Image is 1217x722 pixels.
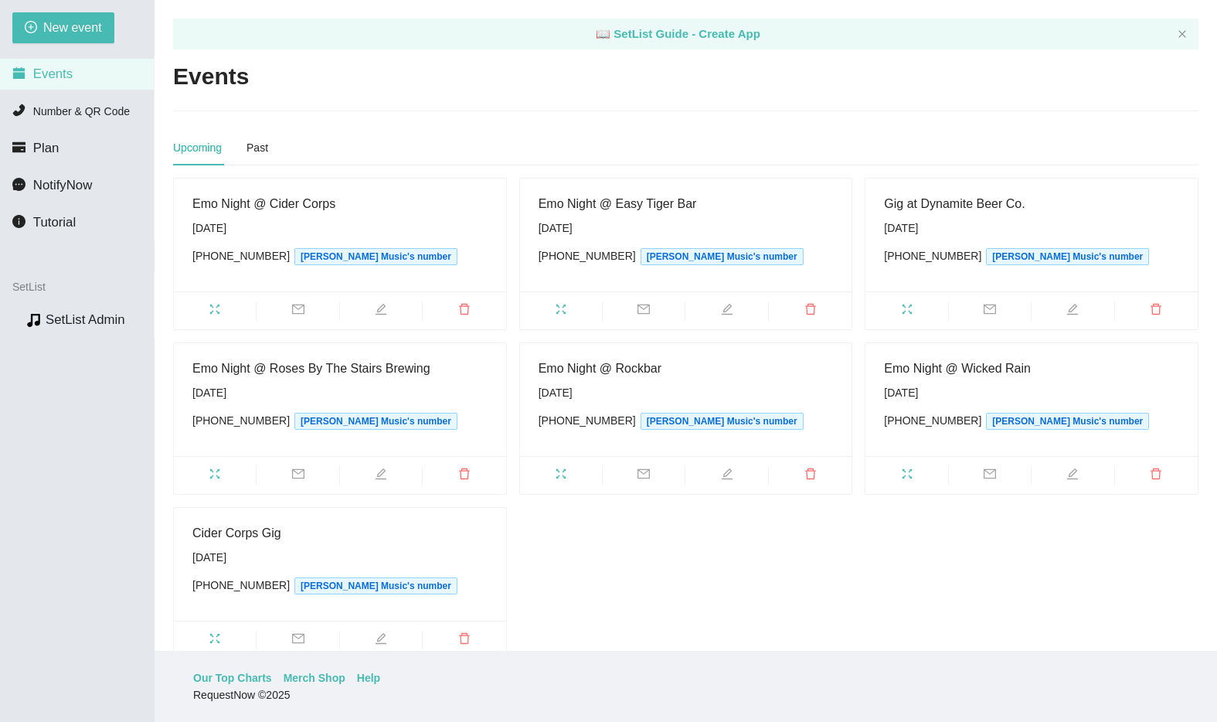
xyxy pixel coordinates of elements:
[192,194,488,213] div: Emo Night @ Cider Corps
[284,669,345,686] a: Merch Shop
[949,303,1031,320] span: mail
[294,577,457,594] span: [PERSON_NAME] Music's number
[1032,303,1113,320] span: edit
[539,247,834,265] div: [PHONE_NUMBER]
[257,468,338,485] span: mail
[192,523,488,543] div: Cider Corps Gig
[257,632,338,649] span: mail
[25,21,37,36] span: plus-circle
[192,384,488,401] div: [DATE]
[769,468,852,485] span: delete
[12,104,25,117] span: phone
[423,303,505,320] span: delete
[193,669,272,686] a: Our Top Charts
[685,303,767,320] span: edit
[246,139,268,156] div: Past
[12,141,25,154] span: credit-card
[192,220,488,237] div: [DATE]
[174,303,256,320] span: fullscreen
[33,178,92,192] span: NotifyNow
[294,248,457,265] span: [PERSON_NAME] Music's number
[173,139,222,156] div: Upcoming
[539,194,834,213] div: Emo Night @ Easy Tiger Bar
[12,215,25,228] span: info-circle
[986,248,1149,265] span: [PERSON_NAME] Music's number
[1178,29,1187,39] button: close
[986,413,1149,430] span: [PERSON_NAME] Music's number
[192,247,488,265] div: [PHONE_NUMBER]
[884,359,1179,378] div: Emo Night @ Wicked Rain
[192,549,488,566] div: [DATE]
[33,215,76,230] span: Tutorial
[539,220,834,237] div: [DATE]
[520,468,602,485] span: fullscreen
[423,468,505,485] span: delete
[357,669,380,686] a: Help
[1032,468,1113,485] span: edit
[520,303,602,320] span: fullscreen
[340,632,422,649] span: edit
[641,413,804,430] span: [PERSON_NAME] Music's number
[884,194,1179,213] div: Gig at Dynamite Beer Co.
[33,141,59,155] span: Plan
[46,312,125,327] a: SetList Admin
[865,303,947,320] span: fullscreen
[539,384,834,401] div: [DATE]
[949,468,1031,485] span: mail
[603,468,685,485] span: mail
[173,61,249,93] h2: Events
[539,359,834,378] div: Emo Night @ Rockbar
[294,413,457,430] span: [PERSON_NAME] Music's number
[43,18,102,37] span: New event
[596,27,610,40] span: laptop
[1115,468,1198,485] span: delete
[769,303,852,320] span: delete
[340,303,422,320] span: edit
[257,303,338,320] span: mail
[174,632,256,649] span: fullscreen
[12,66,25,80] span: calendar
[192,577,488,594] div: [PHONE_NUMBER]
[423,632,505,649] span: delete
[12,178,25,191] span: message
[685,468,767,485] span: edit
[193,686,1175,703] div: RequestNow © 2025
[12,12,114,43] button: plus-circleNew event
[596,27,760,40] a: laptop SetList Guide - Create App
[33,66,73,81] span: Events
[539,412,834,430] div: [PHONE_NUMBER]
[865,468,947,485] span: fullscreen
[603,303,685,320] span: mail
[1115,303,1198,320] span: delete
[884,220,1179,237] div: [DATE]
[33,105,130,117] span: Number & QR Code
[174,468,256,485] span: fullscreen
[192,359,488,378] div: Emo Night @ Roses By The Stairs Brewing
[192,412,488,430] div: [PHONE_NUMBER]
[340,468,422,485] span: edit
[884,247,1179,265] div: [PHONE_NUMBER]
[884,384,1179,401] div: [DATE]
[884,412,1179,430] div: [PHONE_NUMBER]
[641,248,804,265] span: [PERSON_NAME] Music's number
